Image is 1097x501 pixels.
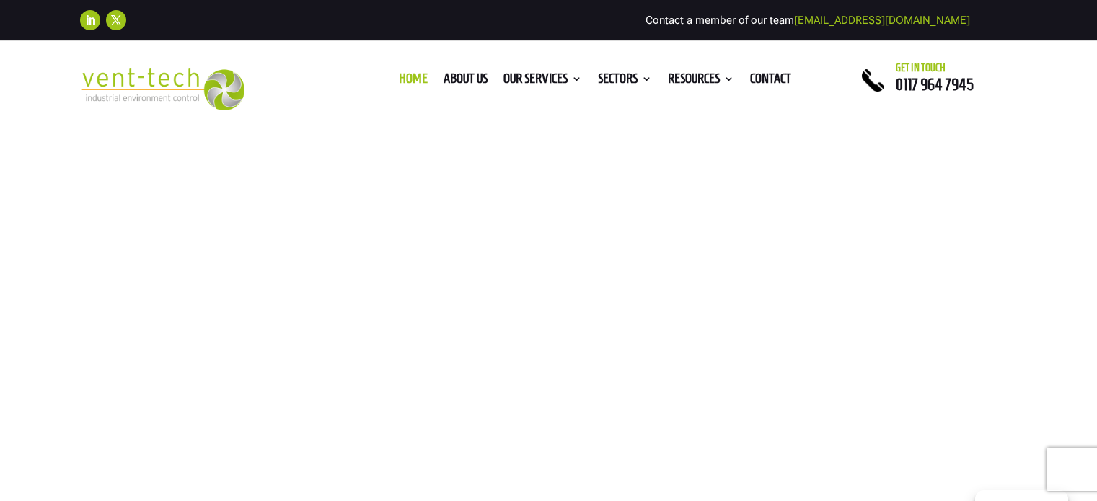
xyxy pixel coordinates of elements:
span: Get in touch [896,62,946,74]
a: Resources [668,74,734,89]
a: About us [444,74,488,89]
span: Contact a member of our team [646,14,970,27]
a: Follow on X [106,10,126,30]
img: 2023-09-27T08_35_16.549ZVENT-TECH---Clear-background [80,68,245,110]
a: Contact [750,74,791,89]
a: Home [399,74,428,89]
a: Sectors [598,74,652,89]
a: 0117 964 7945 [896,76,974,93]
a: Follow on LinkedIn [80,10,100,30]
a: Our Services [503,74,582,89]
a: [EMAIL_ADDRESS][DOMAIN_NAME] [794,14,970,27]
